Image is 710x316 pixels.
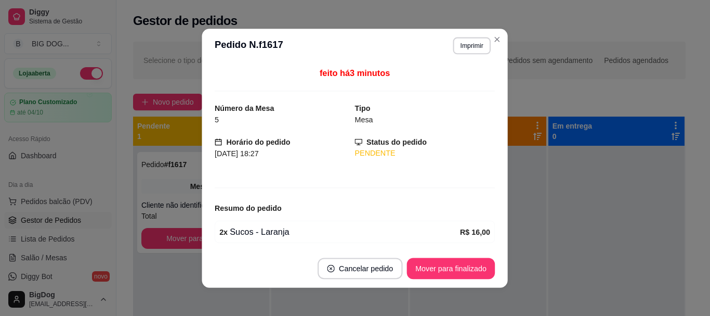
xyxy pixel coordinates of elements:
[220,225,461,238] div: Sucos - Laranja
[220,227,228,236] strong: 2 x
[215,149,259,158] span: [DATE] 18:27
[215,138,222,145] span: calendar
[355,148,495,159] div: PENDENTE
[460,227,490,236] strong: R$ 16,00
[215,204,282,212] strong: Resumo do pedido
[227,137,291,146] strong: Horário do pedido
[489,31,506,48] button: Close
[320,68,390,77] span: feito há 3 minutos
[327,264,335,272] span: close-circle
[355,115,373,123] span: Mesa
[215,37,283,54] h3: Pedido N. f1617
[318,258,403,279] button: close-circleCancelar pedido
[215,115,219,123] span: 5
[355,138,362,145] span: desktop
[453,37,491,54] button: Imprimir
[366,137,427,146] strong: Status do pedido
[215,104,274,112] strong: Número da Mesa
[407,258,495,279] button: Mover para finalizado
[355,104,371,112] strong: Tipo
